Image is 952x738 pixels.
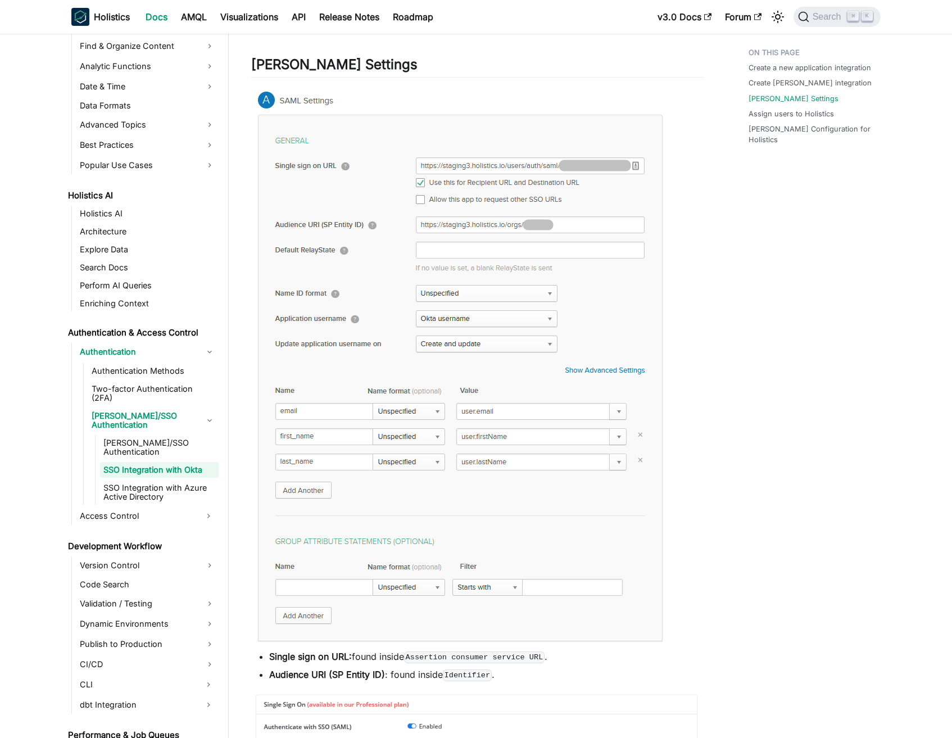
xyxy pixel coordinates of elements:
a: Best Practices [76,136,219,154]
a: Perform AI Queries [76,278,219,293]
a: API [285,8,312,26]
a: Release Notes [312,8,386,26]
a: Validation / Testing [76,595,219,613]
a: SSO Integration with Azure Active Directory [100,480,219,505]
img: saml-settings [251,87,670,646]
a: HolisticsHolistics [71,8,130,26]
a: dbt Integration [76,696,198,714]
a: Dynamic Environments [76,615,219,633]
a: CLI [76,676,198,694]
a: Find & Organize Content [76,37,219,55]
button: Search (Command+K) [794,7,881,27]
a: Code Search [76,577,219,592]
a: Authentication [76,343,219,361]
a: Publish to Production [76,635,219,653]
a: Create a new application integration [749,62,871,73]
a: [PERSON_NAME] Settings [749,93,838,104]
li: : found inside . [269,668,704,681]
img: Holistics [71,8,89,26]
a: Create [PERSON_NAME] integration [749,78,872,88]
kbd: ⌘ [847,11,859,21]
a: AMQL [174,8,214,26]
code: Identifier [443,669,492,681]
button: Expand sidebar category 'CLI' [198,676,219,694]
a: Holistics AI [65,188,219,203]
a: Development Workflow [65,538,219,554]
a: v3.0 Docs [651,8,718,26]
a: Assign users to Holistics [749,108,834,119]
a: Roadmap [386,8,440,26]
a: [PERSON_NAME]/SSO Authentication [100,435,219,460]
a: Explore Data [76,242,219,257]
a: Architecture [76,224,219,239]
a: Two-factor Authentication (2FA) [88,381,219,406]
a: Popular Use Cases [76,156,219,174]
strong: Audience URI (SP Entity ID) [269,669,385,680]
a: Search Docs [76,260,219,275]
strong: Single sign on URL: [269,651,352,662]
a: Visualizations [214,8,285,26]
a: Data Formats [76,98,219,114]
button: Expand sidebar category 'dbt Integration' [198,696,219,714]
a: Authentication & Access Control [65,325,219,341]
li: found inside . [269,650,704,663]
a: Docs [139,8,174,26]
a: Authentication Methods [88,363,219,379]
nav: Docs sidebar [60,34,229,738]
h2: [PERSON_NAME] Settings [251,56,704,78]
button: Expand sidebar category 'Access Control' [198,507,219,525]
a: [PERSON_NAME]/SSO Authentication [88,408,219,433]
a: Forum [718,8,768,26]
a: Analytic Functions [76,57,219,75]
a: CI/CD [76,655,219,673]
a: Holistics AI [76,206,219,221]
button: Switch between dark and light mode (currently light mode) [769,8,787,26]
a: Date & Time [76,78,219,96]
a: SSO Integration with Okta [100,462,219,478]
a: Access Control [76,507,198,525]
a: [PERSON_NAME] Configuration for Holistics [749,124,874,145]
kbd: K [862,11,873,21]
a: Advanced Topics [76,116,219,134]
a: Version Control [76,556,219,574]
span: Search [809,12,848,22]
b: Holistics [94,10,130,24]
a: Enriching Context [76,296,219,311]
code: Assertion consumer service URL [404,651,545,663]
